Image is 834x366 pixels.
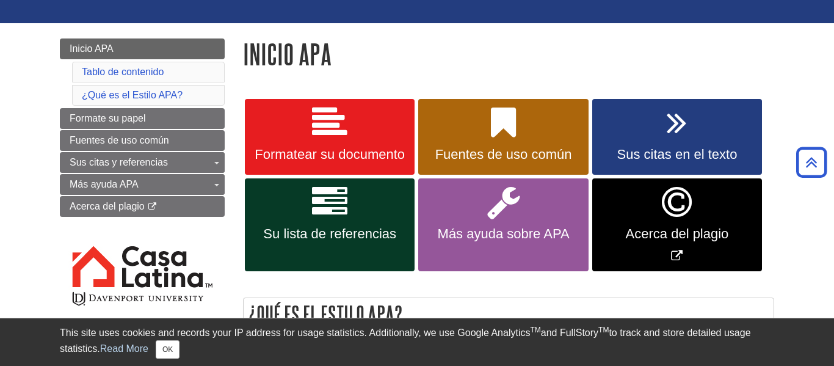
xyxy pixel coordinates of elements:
[156,340,179,359] button: Close
[70,201,145,211] span: Acerca del plagio
[792,154,831,170] a: Back to Top
[82,67,164,77] a: Tablo de contenido
[427,147,579,163] span: Fuentes de uso común
[592,178,762,272] a: Link opens in new window
[70,157,168,167] span: Sus citas y referencias
[82,90,183,100] a: ¿Qué es el Estilo APA?
[70,113,146,123] span: Formate su papel
[245,99,415,175] a: Formatear su documento
[100,343,148,354] a: Read More
[60,152,225,173] a: Sus citas y referencias
[254,226,405,242] span: Su lista de referencias
[60,108,225,129] a: Formate su papel
[598,326,609,334] sup: TM
[70,135,169,145] span: Fuentes de uso común
[427,226,579,242] span: Más ayuda sobre APA
[147,203,158,211] i: This link opens in a new window
[70,179,139,189] span: Más ayuda APA
[254,147,405,163] span: Formatear su documento
[244,298,774,331] h2: ¿Qué es el Estilo APA?
[243,38,774,70] h1: Inicio APA
[245,178,415,272] a: Su lista de referencias
[60,326,774,359] div: This site uses cookies and records your IP address for usage statistics. Additionally, we use Goo...
[60,196,225,217] a: Acerca del plagio
[418,99,588,175] a: Fuentes de uso común
[530,326,540,334] sup: TM
[601,147,753,163] span: Sus citas en el texto
[592,99,762,175] a: Sus citas en el texto
[70,43,114,54] span: Inicio APA
[60,38,225,59] a: Inicio APA
[60,130,225,151] a: Fuentes de uso común
[60,174,225,195] a: Más ayuda APA
[418,178,588,272] a: Más ayuda sobre APA
[601,226,753,242] span: Acerca del plagio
